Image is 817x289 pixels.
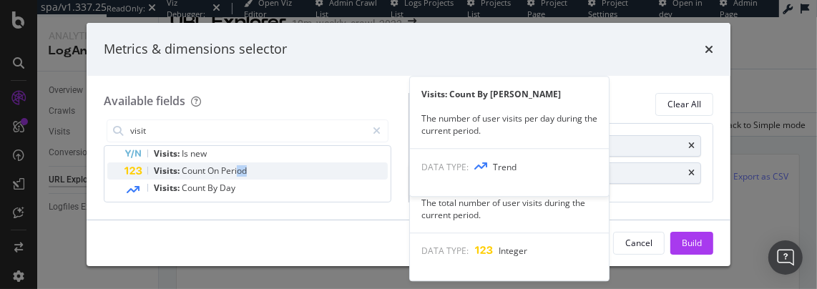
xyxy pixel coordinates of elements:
[104,93,185,109] div: Available fields
[154,165,182,177] span: Visits:
[670,232,713,255] button: Build
[705,40,713,59] div: times
[655,93,713,116] button: Clear All
[613,232,665,255] button: Cancel
[104,40,287,59] div: Metrics & dimensions selector
[221,165,247,177] span: Period
[410,197,609,221] div: The total number of user visits during the current period.
[129,120,367,142] input: Search by field name
[182,147,190,160] span: Is
[493,161,517,173] span: Trend
[688,169,695,177] div: times
[207,165,221,177] span: On
[667,98,701,110] div: Clear All
[87,23,730,266] div: modal
[421,161,469,173] span: DATA TYPE:
[410,89,609,101] div: Visits: Count By [PERSON_NAME]
[154,147,182,160] span: Visits:
[207,182,220,194] span: By
[625,237,652,249] div: Cancel
[220,182,235,194] span: Day
[190,147,207,160] span: new
[182,165,207,177] span: Count
[768,240,803,275] div: Open Intercom Messenger
[154,182,182,194] span: Visits:
[688,142,695,150] div: times
[410,112,609,137] div: The number of user visits per day during the current period.
[182,182,207,194] span: Count
[682,237,702,249] div: Build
